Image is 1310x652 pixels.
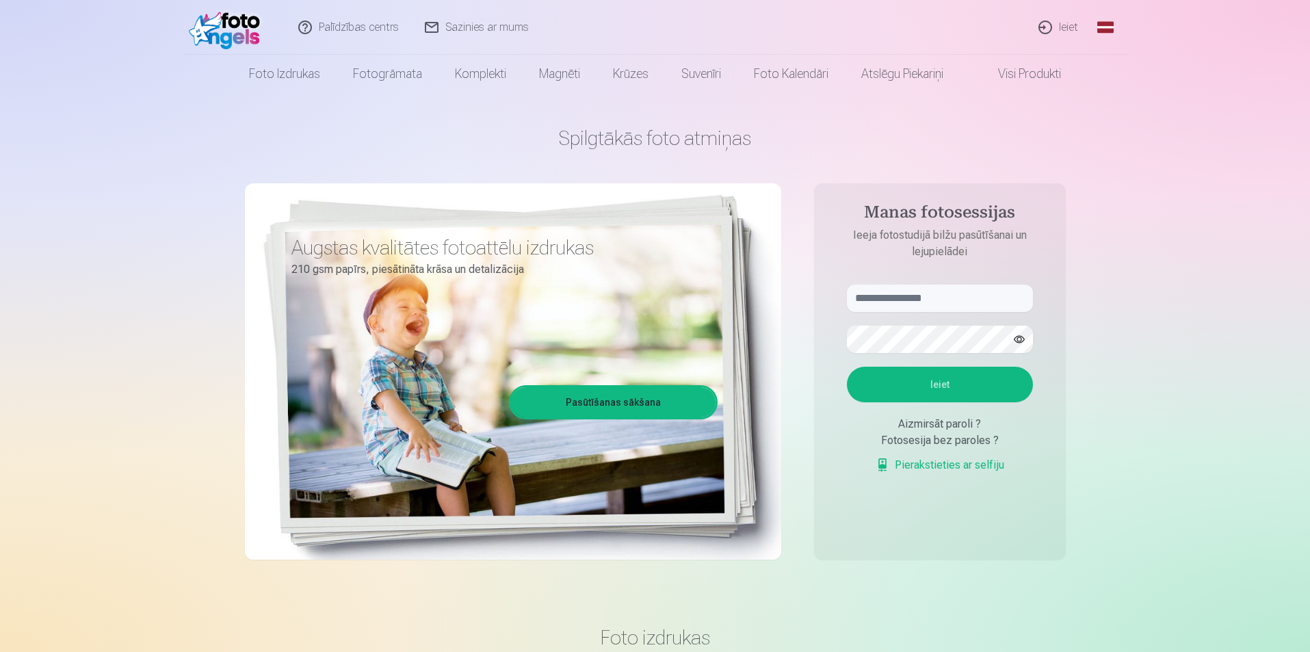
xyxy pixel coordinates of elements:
div: Aizmirsāt paroli ? [847,416,1033,432]
p: Ieeja fotostudijā bilžu pasūtīšanai un lejupielādei [833,227,1047,260]
a: Magnēti [523,55,597,93]
p: 210 gsm papīrs, piesātināta krāsa un detalizācija [291,260,707,279]
h1: Spilgtākās foto atmiņas [245,126,1066,151]
a: Pasūtīšanas sākšana [511,387,716,417]
a: Komplekti [438,55,523,93]
a: Pierakstieties ar selfiju [876,457,1004,473]
img: /fa1 [189,5,267,49]
button: Ieiet [847,367,1033,402]
a: Foto izdrukas [233,55,337,93]
a: Suvenīri [665,55,737,93]
a: Foto kalendāri [737,55,845,93]
div: Fotosesija bez paroles ? [847,432,1033,449]
h3: Foto izdrukas [256,625,1055,650]
a: Krūzes [597,55,665,93]
h4: Manas fotosessijas [833,203,1047,227]
a: Atslēgu piekariņi [845,55,960,93]
h3: Augstas kvalitātes fotoattēlu izdrukas [291,235,707,260]
a: Visi produkti [960,55,1077,93]
a: Fotogrāmata [337,55,438,93]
